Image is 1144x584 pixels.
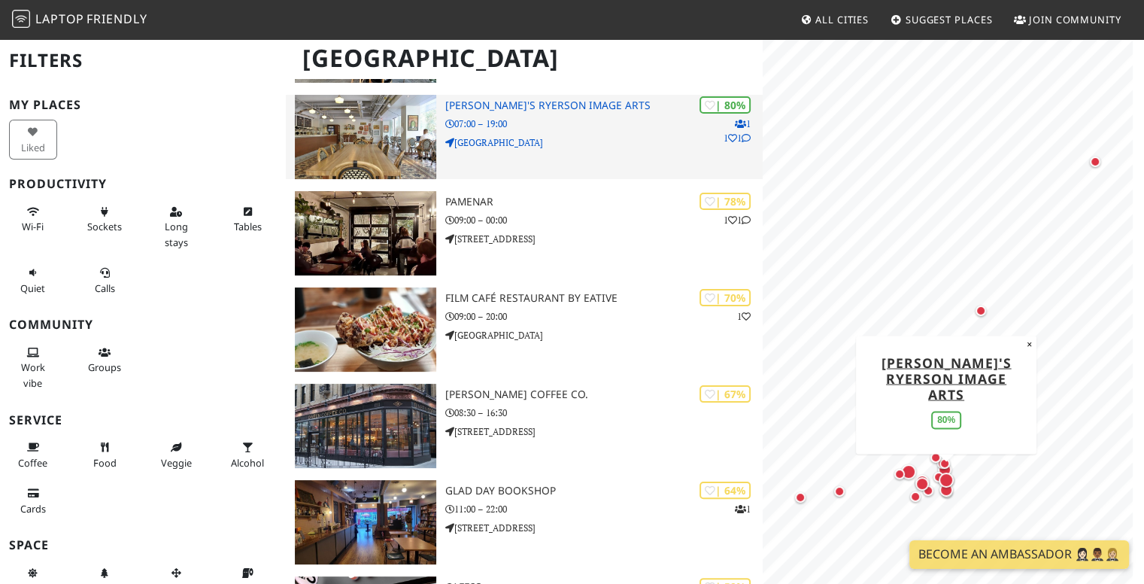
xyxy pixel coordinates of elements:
img: Balzac's Ryerson Image Arts [295,95,435,179]
div: | 67% [699,385,751,403]
div: Map marker [930,468,948,486]
a: LaptopFriendly LaptopFriendly [12,7,147,33]
h3: Film Café Restaurant by Eative [445,292,763,305]
p: 1 1 1 [724,117,751,145]
h3: Community [9,318,277,332]
button: Wi-Fi [9,199,57,239]
a: Pamenar | 78% 11 Pamenar 09:00 – 00:00 [STREET_ADDRESS] [286,191,763,275]
div: Map marker [936,455,954,473]
button: Work vibe [9,340,57,395]
span: Credit cards [20,502,46,516]
span: Join Community [1029,13,1121,26]
div: | 70% [699,289,751,306]
div: | 80% [699,96,751,114]
div: Map marker [927,449,945,467]
h3: [PERSON_NAME] Coffee Co. [445,388,763,401]
div: Map marker [972,302,990,320]
div: 80% [931,411,961,428]
h2: Filters [9,38,277,84]
img: Glad Day Bookshop [295,480,435,564]
a: [PERSON_NAME]'s Ryerson Image Arts [882,353,1012,403]
h3: My Places [9,98,277,112]
a: Suggest Places [885,6,999,33]
img: Dineen Coffee Co. [295,384,435,468]
span: Power sockets [87,220,122,233]
span: All Cities [815,13,869,26]
div: Map marker [919,482,937,500]
h3: [PERSON_NAME]'s Ryerson Image Arts [445,99,763,112]
span: Video/audio calls [95,281,115,295]
p: [STREET_ADDRESS] [445,232,763,246]
img: Film Café Restaurant by Eative [295,287,435,372]
h3: Space [9,538,277,552]
p: [GEOGRAPHIC_DATA] [445,135,763,150]
button: Veggie [152,435,200,475]
div: | 64% [699,482,751,499]
div: Map marker [830,482,848,500]
div: | 78% [699,193,751,210]
span: Suggest Places [906,13,993,26]
a: All Cities [794,6,875,33]
span: Group tables [88,360,121,374]
p: 07:00 – 19:00 [445,117,763,131]
div: Map marker [891,465,909,483]
div: Map marker [936,470,957,491]
span: Coffee [18,456,47,470]
p: [STREET_ADDRESS] [445,521,763,535]
span: Laptop [35,11,84,27]
p: 11:00 – 22:00 [445,502,763,516]
p: [GEOGRAPHIC_DATA] [445,328,763,342]
a: Balzac's Ryerson Image Arts | 80% 111 [PERSON_NAME]'s Ryerson Image Arts 07:00 – 19:00 [GEOGRAPHI... [286,95,763,179]
span: Food [93,456,117,470]
a: Glad Day Bookshop | 64% 1 Glad Day Bookshop 11:00 – 22:00 [STREET_ADDRESS] [286,480,763,564]
div: Map marker [906,488,924,506]
button: Close popup [1022,336,1036,352]
button: Tables [223,199,272,239]
h3: Productivity [9,177,277,191]
div: Map marker [1086,153,1104,171]
span: Work-friendly tables [234,220,262,233]
a: Film Café Restaurant by Eative | 70% 1 Film Café Restaurant by Eative 09:00 – 20:00 [GEOGRAPHIC_D... [286,287,763,372]
button: Groups [80,340,129,380]
span: Quiet [20,281,45,295]
button: Cards [9,481,57,521]
p: 09:00 – 20:00 [445,309,763,324]
div: Map marker [898,461,919,482]
img: LaptopFriendly [12,10,30,28]
div: Map marker [938,483,956,501]
span: Friendly [86,11,147,27]
img: Pamenar [295,191,435,275]
button: Quiet [9,260,57,300]
a: Become an Ambassador 🤵🏻‍♀️🤵🏾‍♂️🤵🏼‍♀️ [909,540,1129,569]
div: Map marker [912,472,932,491]
span: Alcohol [231,456,264,470]
h3: Glad Day Bookshop [445,485,763,497]
p: 09:00 – 00:00 [445,213,763,227]
div: Map marker [912,474,932,494]
h3: Pamenar [445,196,763,208]
h3: Service [9,413,277,427]
button: Long stays [152,199,200,254]
p: [STREET_ADDRESS] [445,424,763,439]
button: Sockets [80,199,129,239]
button: Food [80,435,129,475]
p: 1 [735,502,751,516]
a: Dineen Coffee Co. | 67% [PERSON_NAME] Coffee Co. 08:30 – 16:30 [STREET_ADDRESS] [286,384,763,468]
div: Map marker [936,480,956,500]
span: Long stays [165,220,188,248]
button: Alcohol [223,435,272,475]
span: Stable Wi-Fi [22,220,44,233]
span: Veggie [161,456,192,470]
p: 1 1 [724,213,751,227]
p: 08:30 – 16:30 [445,406,763,420]
button: Coffee [9,435,57,475]
button: Calls [80,260,129,300]
a: Join Community [1008,6,1127,33]
span: People working [21,360,45,389]
div: Map marker [791,488,809,506]
h1: [GEOGRAPHIC_DATA] [290,38,760,79]
p: 1 [737,309,751,324]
